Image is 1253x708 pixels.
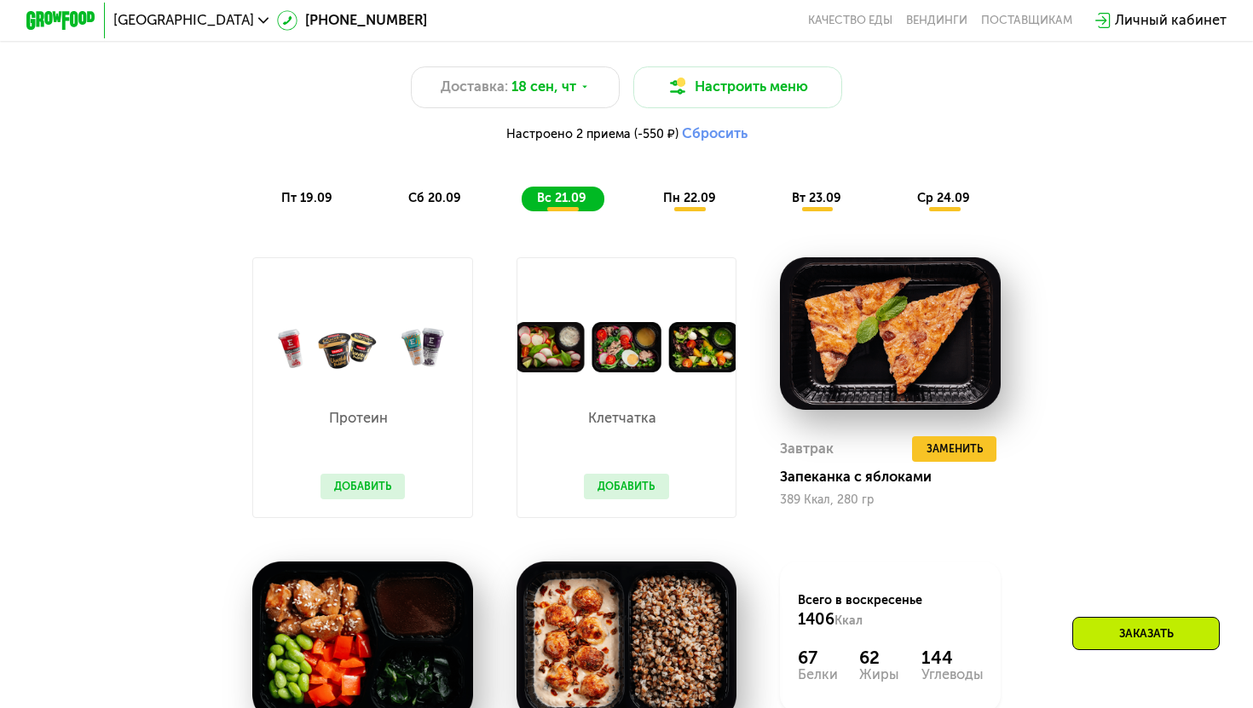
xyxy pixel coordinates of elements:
[780,469,1014,486] div: Запеканка с яблоками
[320,474,406,500] button: Добавить
[981,14,1072,27] div: поставщикам
[633,66,842,108] button: Настроить меню
[1115,10,1227,32] div: Личный кабинет
[113,14,254,27] span: [GEOGRAPHIC_DATA]
[584,412,661,425] p: Клетчатка
[927,440,983,458] span: Заменить
[921,668,984,682] div: Углеводы
[906,14,967,27] a: Вендинги
[798,668,838,682] div: Белки
[921,648,984,669] div: 144
[506,129,678,141] span: Настроено 2 приема (-550 ₽)
[792,191,841,205] span: вт 23.09
[663,191,716,205] span: пн 22.09
[537,191,586,205] span: вс 21.09
[281,191,332,205] span: пт 19.09
[808,14,892,27] a: Качество еды
[441,77,508,98] span: Доставка:
[320,412,397,425] p: Протеин
[834,613,863,628] span: Ккал
[912,436,996,463] button: Заменить
[917,191,970,205] span: ср 24.09
[408,191,461,205] span: сб 20.09
[798,648,838,669] div: 67
[277,10,427,32] a: [PHONE_NUMBER]
[584,474,669,500] button: Добавить
[798,610,834,629] span: 1406
[1072,617,1220,650] div: Заказать
[798,592,984,630] div: Всего в воскресенье
[780,436,834,463] div: Завтрак
[780,493,1001,507] div: 389 Ккал, 280 гр
[682,125,748,142] button: Сбросить
[859,648,899,669] div: 62
[859,668,899,682] div: Жиры
[511,77,576,98] span: 18 сен, чт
